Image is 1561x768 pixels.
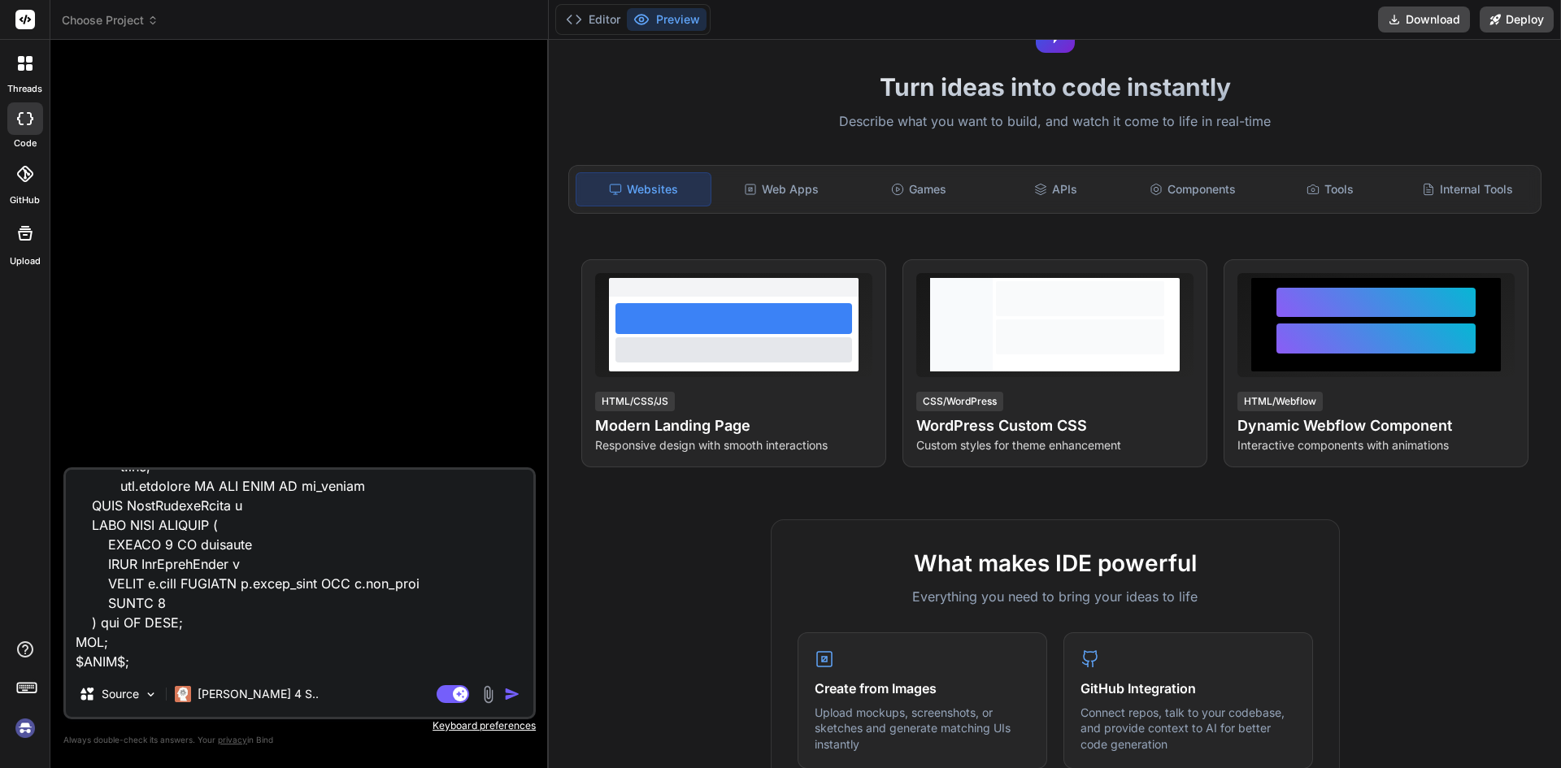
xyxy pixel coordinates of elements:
[1263,172,1398,206] div: Tools
[595,392,675,411] div: HTML/CSS/JS
[798,546,1313,580] h2: What makes IDE powerful
[63,732,536,748] p: Always double-check its answers. Your in Bind
[715,172,849,206] div: Web Apps
[815,679,1030,698] h4: Create from Images
[595,437,872,453] p: Responsive design with smooth interactions
[1081,705,1296,753] p: Connect repos, talk to your codebase, and provide context to AI for better code generation
[595,414,872,437] h4: Modern Landing Page
[576,172,711,206] div: Websites
[989,172,1123,206] div: APIs
[627,8,707,31] button: Preview
[7,82,42,96] label: threads
[198,686,319,702] p: [PERSON_NAME] 4 S..
[1400,172,1534,206] div: Internal Tools
[559,111,1551,132] p: Describe what you want to build, and watch it come to life in real-time
[916,392,1003,411] div: CSS/WordPress
[1237,392,1323,411] div: HTML/Webflow
[1237,414,1515,437] h4: Dynamic Webflow Component
[144,688,158,701] img: Pick Models
[102,686,139,702] p: Source
[916,437,1194,453] p: Custom styles for theme enhancement
[1480,7,1554,33] button: Deploy
[66,470,533,671] textarea: LOREMI DO SITAMET CONSECTE adipis.eli_sedd_eiusmodt_incidi_utla( etdolorem aliquaeni adminim, ven...
[559,8,627,31] button: Editor
[175,686,191,702] img: Claude 4 Sonnet
[1126,172,1260,206] div: Components
[916,414,1194,437] h4: WordPress Custom CSS
[1081,679,1296,698] h4: GitHub Integration
[504,686,520,702] img: icon
[10,193,40,207] label: GitHub
[1237,437,1515,453] p: Interactive components with animations
[479,685,498,704] img: attachment
[1378,7,1470,33] button: Download
[798,587,1313,606] p: Everything you need to bring your ideas to life
[10,254,41,268] label: Upload
[218,735,247,744] span: privacy
[559,72,1551,102] h1: Turn ideas into code instantly
[14,137,37,150] label: code
[815,705,1030,753] p: Upload mockups, screenshots, or sketches and generate matching UIs instantly
[62,12,159,28] span: Choose Project
[11,714,39,742] img: signin
[63,719,536,732] p: Keyboard preferences
[852,172,986,206] div: Games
